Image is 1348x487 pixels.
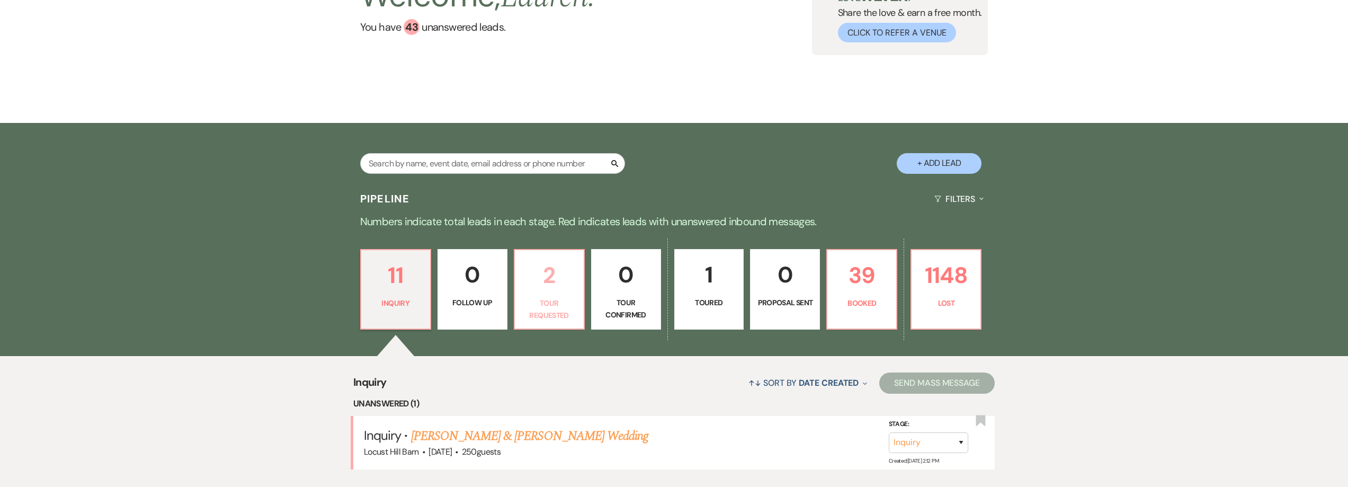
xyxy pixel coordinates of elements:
a: You have 43 unanswered leads. [360,19,595,35]
a: 1Toured [674,249,744,330]
p: Toured [681,297,737,308]
p: Follow Up [444,297,501,308]
li: Unanswered (1) [353,397,995,411]
button: + Add Lead [897,153,981,174]
a: 0Proposal Sent [750,249,820,330]
a: 11Inquiry [360,249,431,330]
p: 39 [834,258,890,293]
label: Stage: [889,419,968,430]
p: 2 [521,258,577,293]
div: 43 [404,19,419,35]
p: Proposal Sent [757,297,813,308]
input: Search by name, event date, email address or phone number [360,153,625,174]
span: Date Created [799,377,859,388]
p: Booked [834,297,890,309]
p: 0 [444,257,501,293]
span: [DATE] [428,446,452,457]
p: Lost [918,297,974,309]
a: [PERSON_NAME] & [PERSON_NAME] Wedding [411,427,648,446]
p: Inquiry [368,297,424,309]
p: 0 [598,257,654,293]
a: 39Booked [826,249,897,330]
a: 0Tour Confirmed [591,249,661,330]
p: Numbers indicate total leads in each stage. Red indicates leads with unanswered inbound messages. [293,213,1056,230]
button: Click to Refer a Venue [838,23,956,42]
p: Tour Confirmed [598,297,654,321]
p: 1 [681,257,737,293]
button: Filters [930,185,988,213]
a: 1148Lost [910,249,981,330]
span: 250 guests [462,446,501,457]
span: Inquiry [364,427,401,444]
a: 2Tour Requested [514,249,585,330]
span: Locust Hill Barn [364,446,419,457]
span: ↑↓ [748,377,761,388]
h3: Pipeline [360,191,410,206]
a: 0Follow Up [438,249,507,330]
span: Created: [DATE] 2:12 PM [889,457,939,464]
p: 0 [757,257,813,293]
p: Tour Requested [521,297,577,321]
button: Sort By Date Created [744,369,871,397]
span: Inquiry [353,374,387,397]
p: 11 [368,258,424,293]
p: 1148 [918,258,974,293]
button: Send Mass Message [879,373,995,394]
